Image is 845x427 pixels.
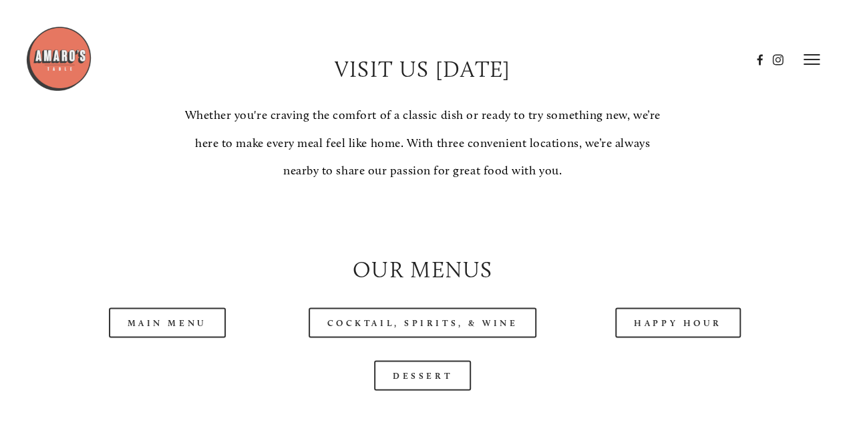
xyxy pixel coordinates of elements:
a: Dessert [374,360,471,390]
a: Happy Hour [615,307,741,337]
h2: Our Menus [51,253,794,285]
p: Whether you're craving the comfort of a classic dish or ready to try something new, we’re here to... [178,102,667,184]
a: Cocktail, Spirits, & Wine [309,307,537,337]
a: Main Menu [109,307,226,337]
img: Amaro's Table [25,25,92,92]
